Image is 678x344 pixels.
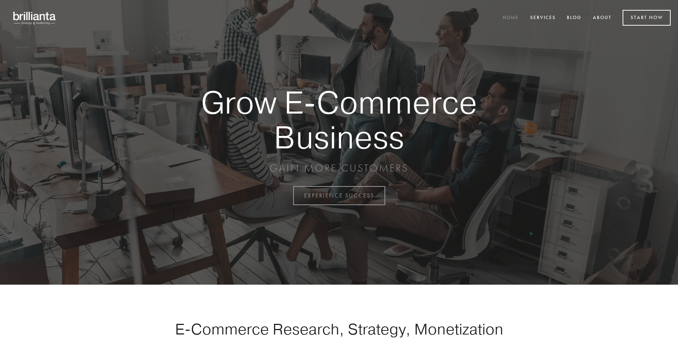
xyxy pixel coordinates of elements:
a: Blog [562,12,586,24]
a: Services [525,12,561,24]
p: GAIN MORE CUSTOMERS [175,162,503,175]
h1: E-Commerce Research, Strategy, Monetization [152,320,526,338]
a: Start Now [623,10,671,26]
a: About [588,12,616,24]
a: EXPERIENCE SUCCESS [293,186,385,205]
a: Home [498,12,524,24]
strong: Grow E-Commerce Business [175,85,503,154]
img: brillianta - research, strategy, marketing [7,7,62,29]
